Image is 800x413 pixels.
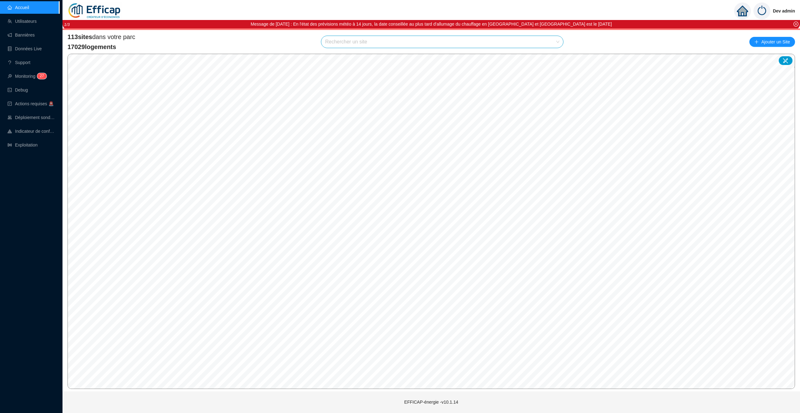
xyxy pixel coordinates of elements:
span: home [737,5,748,17]
span: 7 [42,74,44,78]
span: Actions requises 🚨 [15,101,54,106]
div: Message de [DATE] : En l'état des prévisions météo à 14 jours, la date conseillée au plus tard d'... [251,21,612,27]
a: databaseDonnées Live [7,46,42,51]
a: homeAccueil [7,5,29,10]
span: Ajouter un Site [761,37,790,46]
sup: 27 [37,73,46,79]
i: 1 / 3 [64,22,70,27]
img: power [753,2,770,19]
span: 113 sites [67,33,92,40]
a: clusterDéploiement sondes [7,115,55,120]
span: 17029 logements [67,42,135,51]
span: close-circle [793,22,798,27]
span: EFFICAP-énergie - v10.1.14 [404,400,458,405]
a: notificationBannières [7,32,35,37]
a: questionSupport [7,60,30,65]
button: Ajouter un Site [749,37,795,47]
span: dans votre parc [67,32,135,41]
canvas: Map [68,54,794,389]
span: check-square [7,102,12,106]
a: slidersExploitation [7,142,37,147]
a: heat-mapIndicateur de confort [7,129,55,134]
a: teamUtilisateurs [7,19,37,24]
span: plus [754,40,759,44]
a: monitorMonitoring27 [7,74,45,79]
span: 2 [40,74,42,78]
span: Dev admin [773,1,795,21]
a: codeDebug [7,87,28,92]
